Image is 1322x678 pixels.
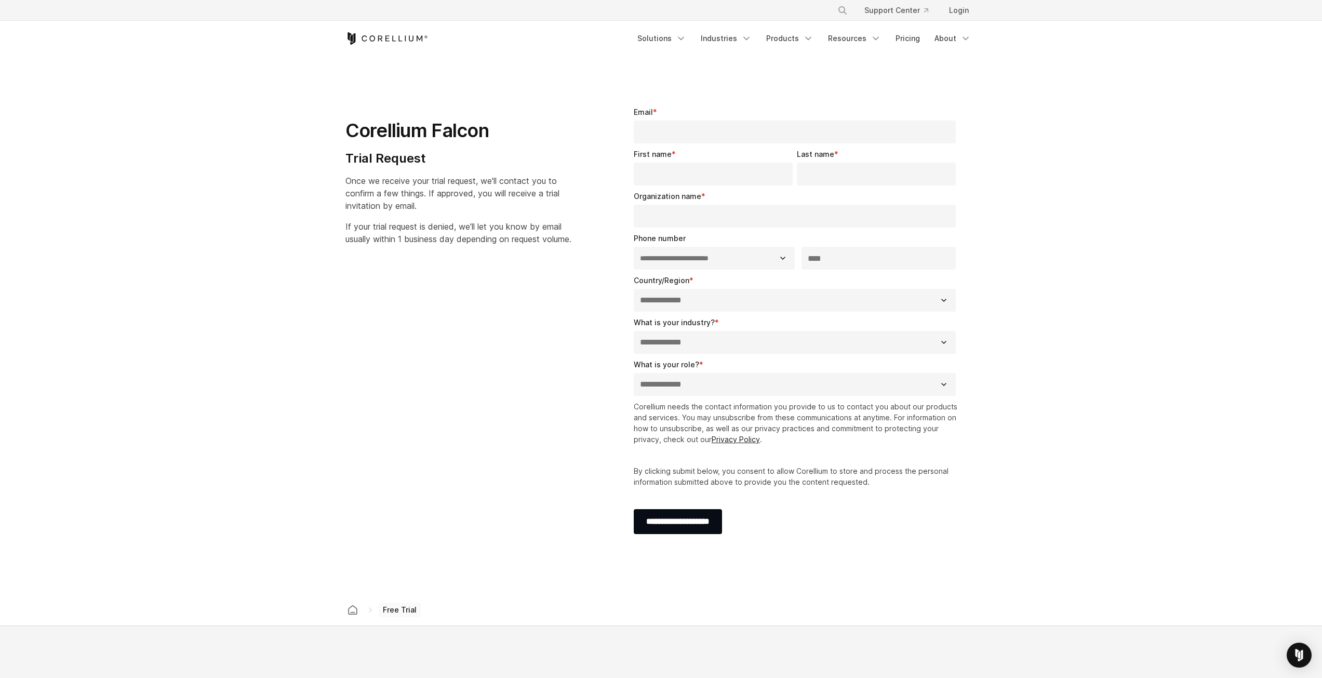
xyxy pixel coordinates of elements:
span: Once we receive your trial request, we'll contact you to confirm a few things. If approved, you w... [345,176,559,211]
a: Resources [822,29,887,48]
span: Email [634,108,653,116]
a: Privacy Policy [712,435,760,444]
div: Navigation Menu [825,1,977,20]
button: Search [833,1,852,20]
span: Organization name [634,192,701,201]
a: Corellium home [343,603,362,617]
a: Solutions [631,29,692,48]
span: If your trial request is denied, we'll let you know by email usually within 1 business day depend... [345,221,571,244]
p: Corellium needs the contact information you provide to us to contact you about our products and s... [634,401,960,445]
a: Support Center [856,1,937,20]
p: By clicking submit below, you consent to allow Corellium to store and process the personal inform... [634,466,960,487]
a: Products [760,29,820,48]
h1: Corellium Falcon [345,119,571,142]
div: Open Intercom Messenger [1287,643,1312,668]
span: Country/Region [634,276,689,285]
span: Last name [797,150,834,158]
span: First name [634,150,672,158]
span: What is your industry? [634,318,715,327]
span: What is your role? [634,360,699,369]
span: Phone number [634,234,686,243]
a: Pricing [889,29,926,48]
a: Industries [695,29,758,48]
a: Corellium Home [345,32,428,45]
span: Free Trial [379,603,421,617]
h4: Trial Request [345,151,571,166]
a: Login [941,1,977,20]
div: Navigation Menu [631,29,977,48]
a: About [928,29,977,48]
